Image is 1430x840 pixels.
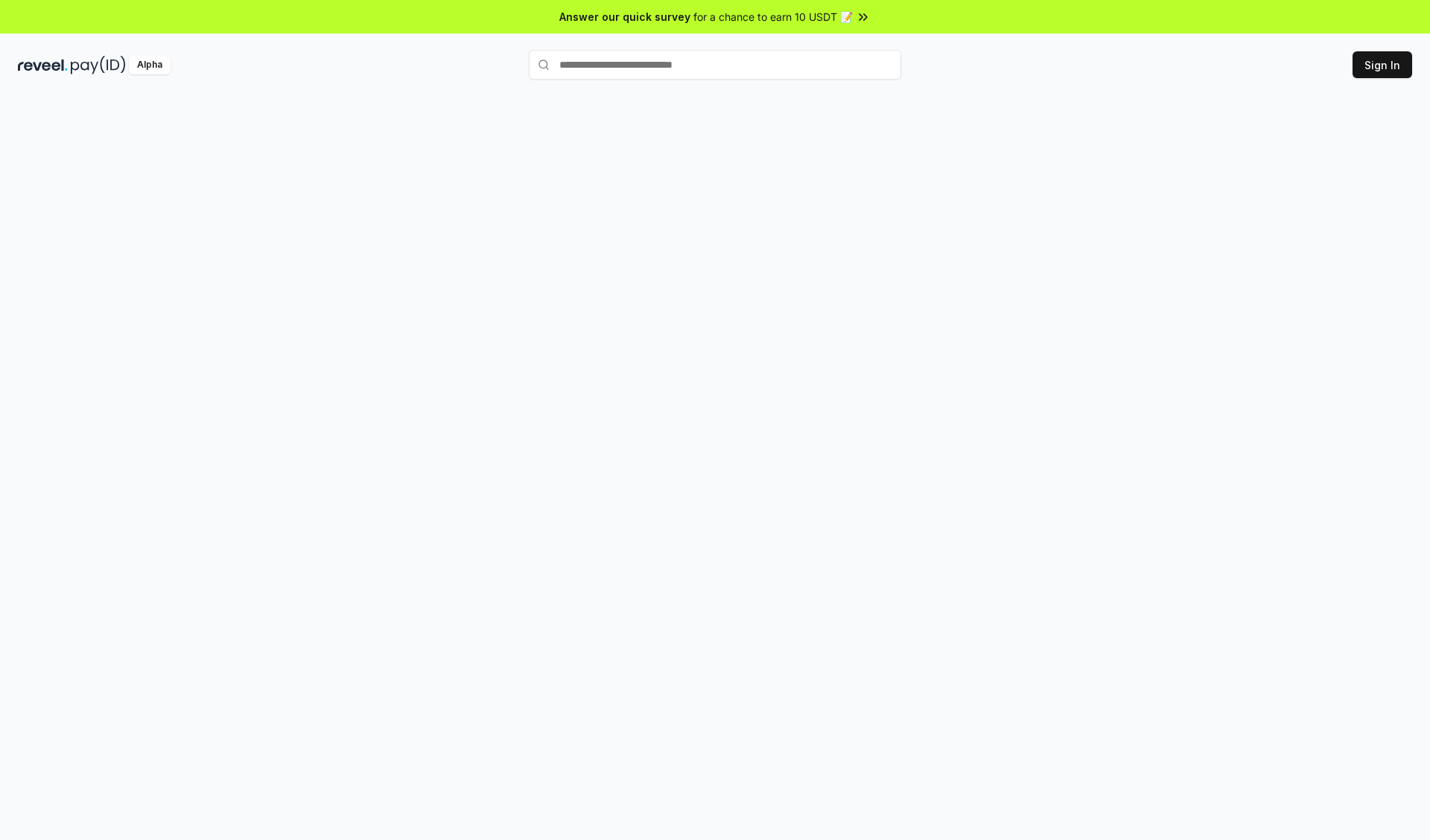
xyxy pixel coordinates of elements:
button: Sign In [1353,51,1412,78]
span: Answer our quick survey [559,9,690,25]
img: reveel_dark [18,56,68,74]
span: for a chance to earn 10 USDT 📝 [693,9,853,25]
div: Alpha [129,56,171,74]
img: pay_id [71,56,126,74]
